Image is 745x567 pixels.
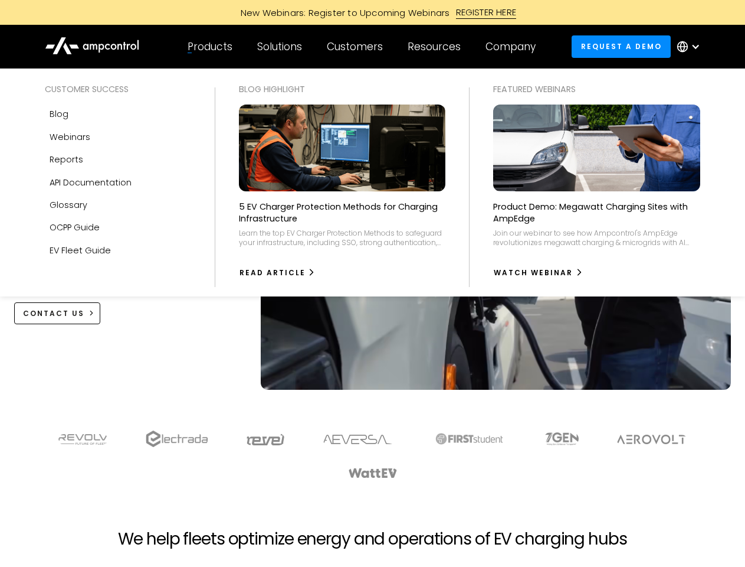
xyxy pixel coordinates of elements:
[45,171,191,194] a: API Documentation
[229,6,456,19] div: New Webinars: Register to Upcoming Webinars
[50,221,100,234] div: OCPP Guide
[493,83,700,96] div: Featured webinars
[45,216,191,239] a: OCPP Guide
[408,40,461,53] div: Resources
[23,308,84,319] div: CONTACT US
[239,201,446,224] p: 5 EV Charger Protection Methods for Charging Infrastructure
[45,103,191,125] a: Blog
[50,198,87,211] div: Glossary
[485,40,536,53] div: Company
[45,239,191,262] a: EV Fleet Guide
[239,263,316,282] a: Read Article
[50,107,68,120] div: Blog
[239,229,446,247] div: Learn the top EV Charger Protection Methods to safeguard your infrastructure, including SSO, stro...
[493,201,700,224] p: Product Demo: Megawatt Charging Sites with AmpEdge
[50,176,132,189] div: API Documentation
[50,153,83,166] div: Reports
[257,40,302,53] div: Solutions
[188,40,232,53] div: Products
[493,263,583,282] a: watch webinar
[327,40,383,53] div: Customers
[118,529,626,549] h2: We help fleets optimize energy and operations of EV charging hubs
[494,268,573,278] div: watch webinar
[14,302,101,324] a: CONTACT US
[50,131,90,144] div: Webinars
[493,229,700,247] div: Join our webinar to see how Ampcontrol's AmpEdge revolutionizes megawatt charging & microgrids wi...
[348,468,398,478] img: WattEV logo
[45,83,191,96] div: Customer success
[146,431,208,447] img: electrada logo
[456,6,517,19] div: REGISTER HERE
[107,6,638,19] a: New Webinars: Register to Upcoming WebinarsREGISTER HERE
[572,35,671,57] a: Request a demo
[239,268,306,278] div: Read Article
[616,435,687,444] img: Aerovolt Logo
[50,244,111,257] div: EV Fleet Guide
[45,126,191,148] a: Webinars
[45,148,191,171] a: Reports
[239,83,446,96] div: Blog Highlight
[45,194,191,216] a: Glossary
